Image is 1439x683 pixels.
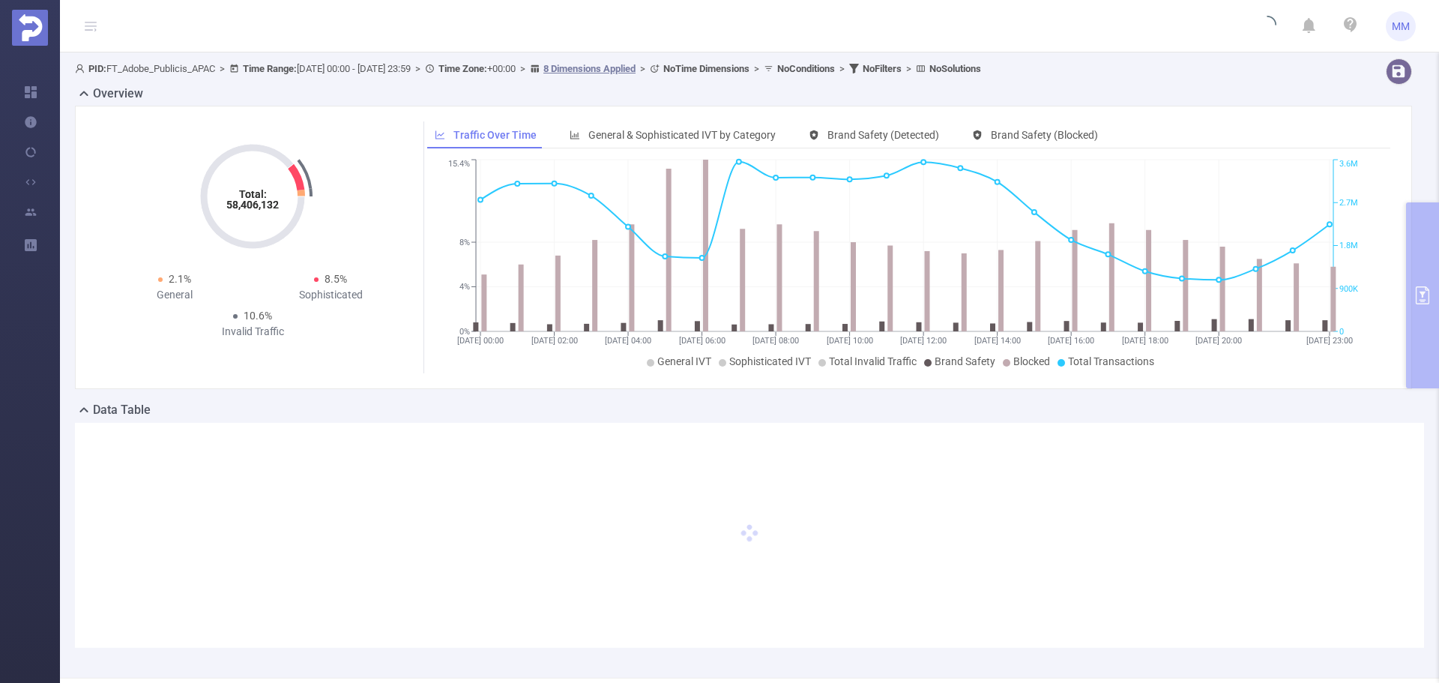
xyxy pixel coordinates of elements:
[657,355,711,367] span: General IVT
[835,63,849,74] span: >
[1068,355,1154,367] span: Total Transactions
[1339,327,1344,337] tspan: 0
[543,63,636,74] u: 8 Dimensions Applied
[588,129,776,141] span: General & Sophisticated IVT by Category
[1339,160,1358,169] tspan: 3.6M
[935,355,995,367] span: Brand Safety
[829,355,917,367] span: Total Invalid Traffic
[1121,336,1168,346] tspan: [DATE] 18:00
[215,63,229,74] span: >
[531,336,577,346] tspan: [DATE] 02:00
[929,63,981,74] b: No Solutions
[636,63,650,74] span: >
[729,355,811,367] span: Sophisticated IVT
[1339,241,1358,251] tspan: 1.8M
[1339,284,1358,294] tspan: 900K
[243,63,297,74] b: Time Range:
[1306,336,1353,346] tspan: [DATE] 23:00
[244,310,272,322] span: 10.6%
[453,129,537,141] span: Traffic Over Time
[75,63,981,74] span: FT_Adobe_Publicis_APAC [DATE] 00:00 - [DATE] 23:59 +00:00
[749,63,764,74] span: >
[1195,336,1242,346] tspan: [DATE] 20:00
[826,336,872,346] tspan: [DATE] 10:00
[974,336,1020,346] tspan: [DATE] 14:00
[827,129,939,141] span: Brand Safety (Detected)
[226,199,279,211] tspan: 58,406,132
[1392,11,1410,41] span: MM
[1013,355,1050,367] span: Blocked
[435,130,445,140] i: icon: line-chart
[459,283,470,292] tspan: 4%
[459,327,470,337] tspan: 0%
[253,287,408,303] div: Sophisticated
[88,63,106,74] b: PID:
[239,188,267,200] tspan: Total:
[863,63,902,74] b: No Filters
[777,63,835,74] b: No Conditions
[900,336,947,346] tspan: [DATE] 12:00
[1339,198,1358,208] tspan: 2.7M
[448,160,470,169] tspan: 15.4%
[325,273,347,285] span: 8.5%
[438,63,487,74] b: Time Zone:
[678,336,725,346] tspan: [DATE] 06:00
[1048,336,1094,346] tspan: [DATE] 16:00
[75,64,88,73] i: icon: user
[175,324,331,340] div: Invalid Traffic
[457,336,504,346] tspan: [DATE] 00:00
[459,238,470,247] tspan: 8%
[169,273,191,285] span: 2.1%
[93,401,151,419] h2: Data Table
[516,63,530,74] span: >
[663,63,749,74] b: No Time Dimensions
[97,287,253,303] div: General
[991,129,1098,141] span: Brand Safety (Blocked)
[902,63,916,74] span: >
[752,336,799,346] tspan: [DATE] 08:00
[12,10,48,46] img: Protected Media
[570,130,580,140] i: icon: bar-chart
[93,85,143,103] h2: Overview
[411,63,425,74] span: >
[1258,16,1276,37] i: icon: loading
[605,336,651,346] tspan: [DATE] 04:00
